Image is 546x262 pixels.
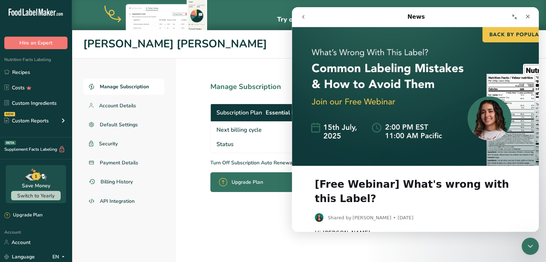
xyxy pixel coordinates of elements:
[100,121,138,128] span: Default Settings
[232,178,263,186] span: Upgrade Plan
[11,191,61,200] button: Switch to Yearly
[292,7,539,232] iframe: Intercom live chat
[216,140,234,149] span: Status
[52,252,67,261] div: EN
[99,140,118,148] span: Security
[4,112,15,116] div: NEW
[5,141,16,145] div: BETA
[4,212,42,219] div: Upgrade Plan
[100,83,149,90] span: Manage Subscription
[4,117,49,125] div: Custom Reports
[83,98,164,114] a: Account Details
[266,108,355,117] span: Essential Plan - Monthly Payment
[101,178,133,186] span: Billing History
[17,192,55,199] span: Switch to Yearly
[83,136,164,152] a: Security
[277,0,385,30] div: Upgrade to Pro
[99,102,136,109] span: Account Details
[216,126,262,134] span: Next billing cycle
[83,79,164,95] a: Manage Subscription
[100,159,138,167] span: Payment Details
[277,15,385,24] span: Try our New Feature
[100,197,135,205] span: API Integration
[83,174,164,190] a: Billing History
[83,193,164,210] a: API Integration
[210,81,393,92] h1: Manage Subscription
[216,108,262,117] span: Subscription Plan
[83,155,164,171] a: Payment Details
[83,36,535,52] h1: [PERSON_NAME] [PERSON_NAME]
[522,238,539,255] iframe: Intercom live chat
[22,182,50,190] div: Save Money
[210,159,393,167] p: Turn Off Subscription Auto Renewal
[83,117,164,133] a: Default Settings
[4,37,67,49] button: Hire an Expert
[23,222,224,230] div: Hi [PERSON_NAME],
